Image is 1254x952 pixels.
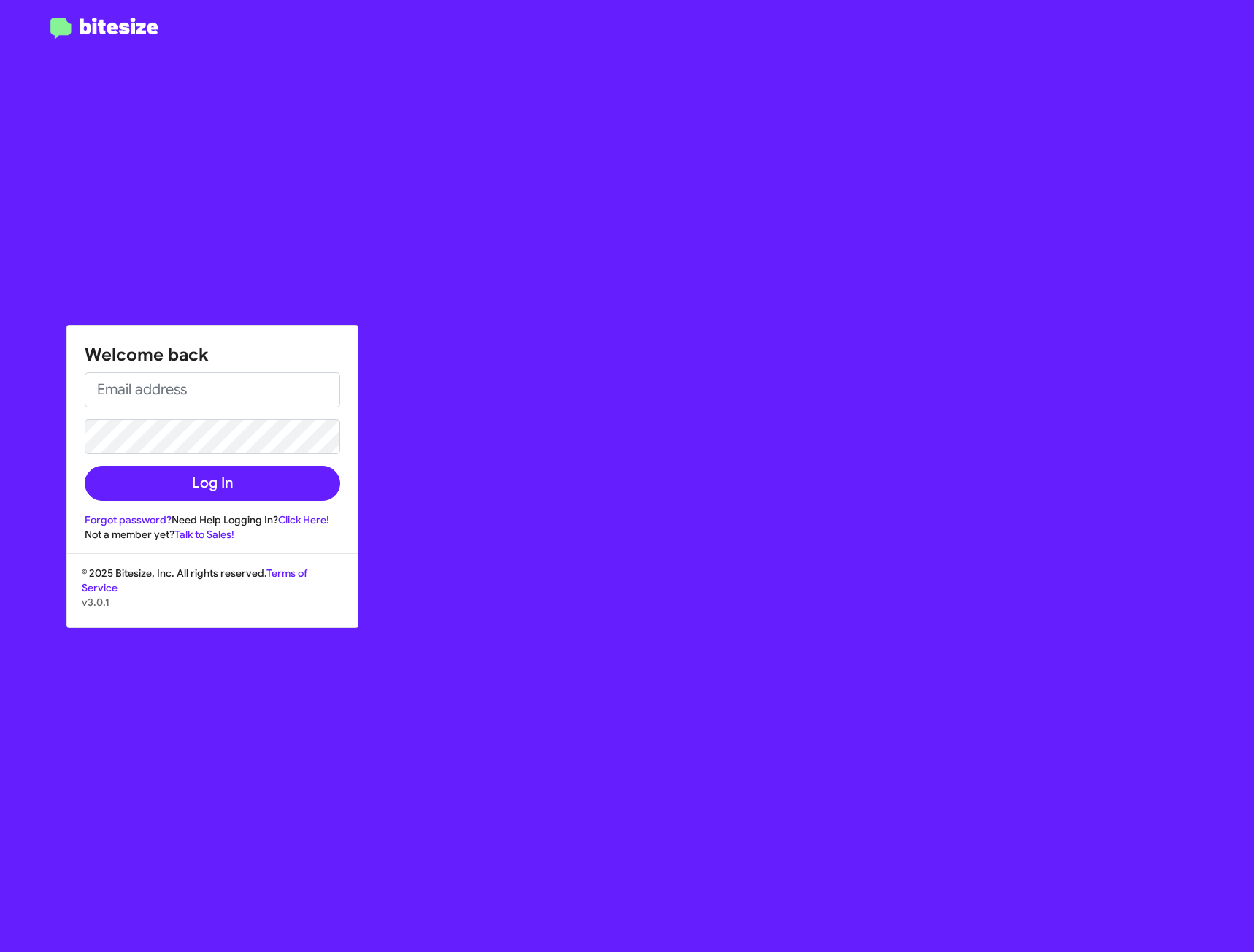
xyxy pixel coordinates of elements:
div: © 2025 Bitesize, Inc. All rights reserved. [67,566,358,627]
div: Need Help Logging In? [85,513,340,527]
p: v3.0.1 [82,595,343,610]
h1: Welcome back [85,343,340,366]
div: Not a member yet? [85,527,340,542]
input: Email address [85,372,340,407]
a: Talk to Sales! [174,528,234,541]
a: Terms of Service [82,567,307,594]
a: Forgot password? [85,513,172,526]
button: Log In [85,466,340,501]
a: Click Here! [278,513,329,526]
